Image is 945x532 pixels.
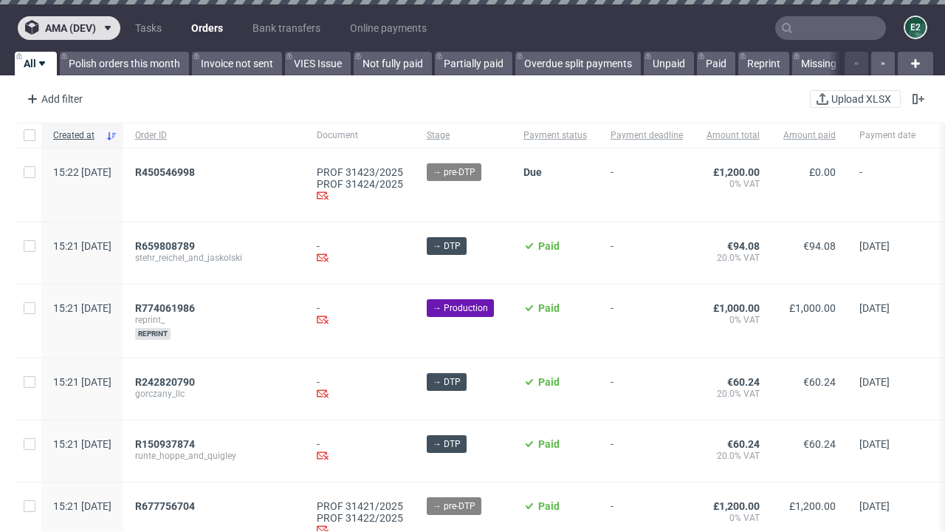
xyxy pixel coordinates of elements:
span: - [611,240,683,266]
span: → pre-DTP [433,499,475,513]
span: [DATE] [859,500,890,512]
span: Amount paid [783,129,836,142]
a: Missing invoice [792,52,879,75]
span: Stage [427,129,500,142]
span: 15:21 [DATE] [53,240,111,252]
span: R677756704 [135,500,195,512]
span: 15:21 [DATE] [53,376,111,388]
div: - [317,438,403,464]
span: [DATE] [859,438,890,450]
a: PROF 31422/2025 [317,512,403,524]
span: €60.24 [727,376,760,388]
span: - [611,166,683,204]
a: Invoice not sent [192,52,282,75]
figcaption: e2 [905,17,926,38]
span: Paid [538,302,560,314]
span: [DATE] [859,376,890,388]
span: → DTP [433,375,461,389]
span: Order ID [135,129,293,142]
a: Reprint [738,52,789,75]
span: Payment status [523,129,587,142]
span: reprint [135,328,171,340]
a: VIES Issue [285,52,351,75]
a: Polish orders this month [60,52,189,75]
span: - [611,302,683,340]
span: 0% VAT [707,178,760,190]
button: ama (dev) [18,16,120,40]
span: [DATE] [859,240,890,252]
span: €60.24 [803,376,836,388]
a: R150937874 [135,438,198,450]
span: R659808789 [135,240,195,252]
span: R450546998 [135,166,195,178]
span: 0% VAT [707,314,760,326]
span: £1,200.00 [713,166,760,178]
span: → pre-DTP [433,166,475,179]
a: R677756704 [135,500,198,512]
span: 15:21 [DATE] [53,302,111,314]
span: Payment deadline [611,129,683,142]
span: Created at [53,129,100,142]
span: → Production [433,301,488,315]
span: £1,000.00 [713,302,760,314]
span: Payment date [859,129,915,142]
div: - [317,240,403,266]
a: PROF 31423/2025 [317,166,403,178]
span: 15:21 [DATE] [53,438,111,450]
span: R242820790 [135,376,195,388]
span: £0.00 [809,166,836,178]
span: €94.08 [803,240,836,252]
button: Upload XLSX [810,90,901,108]
a: Paid [697,52,735,75]
span: [DATE] [859,302,890,314]
span: €60.24 [727,438,760,450]
a: Orders [182,16,232,40]
span: stehr_reichel_and_jaskolski [135,252,293,264]
a: R450546998 [135,166,198,178]
span: - [611,438,683,464]
span: Upload XLSX [828,94,894,104]
span: Paid [538,438,560,450]
a: R774061986 [135,302,198,314]
a: Online payments [341,16,436,40]
span: Paid [538,500,560,512]
span: 20.0% VAT [707,252,760,264]
span: 20.0% VAT [707,388,760,400]
span: ama (dev) [45,23,96,33]
a: PROF 31421/2025 [317,500,403,512]
span: Amount total [707,129,760,142]
span: Paid [538,240,560,252]
span: Paid [538,376,560,388]
span: R150937874 [135,438,195,450]
span: €60.24 [803,438,836,450]
a: Tasks [126,16,171,40]
a: R659808789 [135,240,198,252]
span: 20.0% VAT [707,450,760,462]
a: Not fully paid [354,52,432,75]
span: £1,000.00 [789,302,836,314]
a: Bank transfers [244,16,329,40]
span: Document [317,129,403,142]
a: All [15,52,57,75]
a: Partially paid [435,52,512,75]
span: runte_hoppe_and_quigley [135,450,293,462]
a: Overdue split payments [515,52,641,75]
span: → DTP [433,437,461,451]
div: - [317,302,403,328]
span: reprint_ [135,314,293,326]
span: - [859,166,915,204]
span: 15:22 [DATE] [53,166,111,178]
span: R774061986 [135,302,195,314]
div: - [317,376,403,402]
div: Add filter [21,87,86,111]
span: 0% VAT [707,512,760,524]
span: gorczany_llc [135,388,293,400]
span: → DTP [433,239,461,253]
span: 15:21 [DATE] [53,500,111,512]
span: £1,200.00 [713,500,760,512]
span: €94.08 [727,240,760,252]
a: PROF 31424/2025 [317,178,403,190]
span: Due [523,166,542,178]
span: £1,200.00 [789,500,836,512]
a: Unpaid [644,52,694,75]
